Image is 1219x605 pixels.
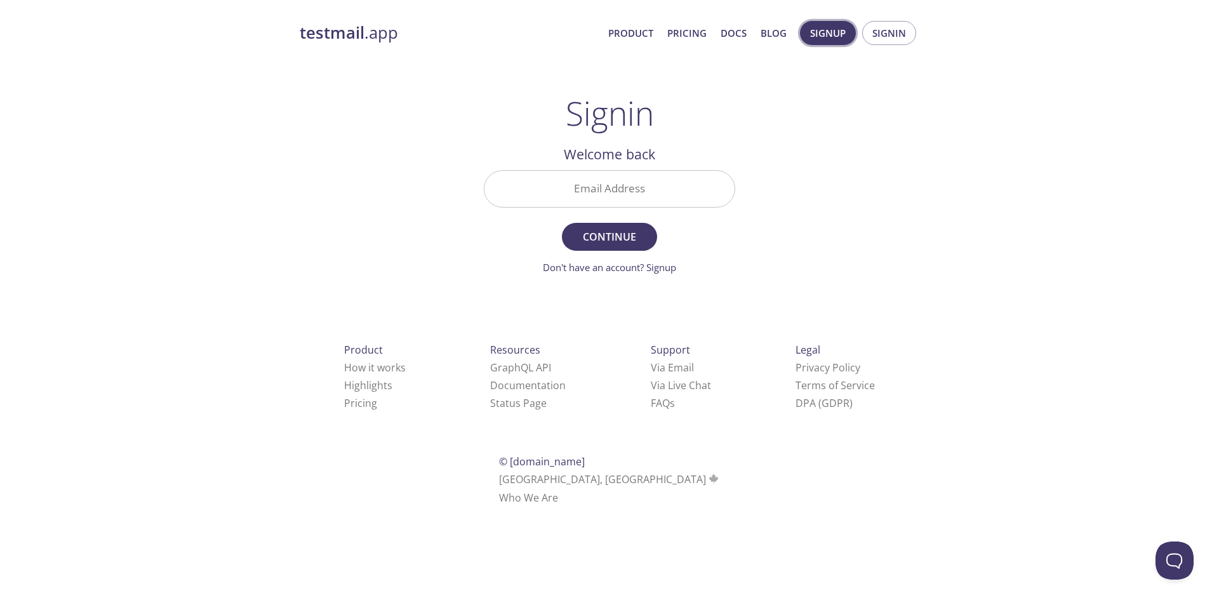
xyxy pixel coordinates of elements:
[800,21,856,45] button: Signup
[796,396,853,410] a: DPA (GDPR)
[344,378,392,392] a: Highlights
[721,25,747,41] a: Docs
[810,25,846,41] span: Signup
[796,378,875,392] a: Terms of Service
[872,25,906,41] span: Signin
[796,343,820,357] span: Legal
[562,223,657,251] button: Continue
[576,228,643,246] span: Continue
[651,343,690,357] span: Support
[608,25,653,41] a: Product
[484,143,735,165] h2: Welcome back
[490,396,547,410] a: Status Page
[490,378,566,392] a: Documentation
[344,396,377,410] a: Pricing
[490,343,540,357] span: Resources
[344,361,406,375] a: How it works
[651,396,675,410] a: FAQ
[499,472,721,486] span: [GEOGRAPHIC_DATA], [GEOGRAPHIC_DATA]
[300,22,598,44] a: testmail.app
[651,361,694,375] a: Via Email
[862,21,916,45] button: Signin
[1156,542,1194,580] iframe: Help Scout Beacon - Open
[796,361,860,375] a: Privacy Policy
[670,396,675,410] span: s
[761,25,787,41] a: Blog
[566,94,654,132] h1: Signin
[490,361,551,375] a: GraphQL API
[300,22,364,44] strong: testmail
[667,25,707,41] a: Pricing
[543,261,676,274] a: Don't have an account? Signup
[344,343,383,357] span: Product
[499,491,558,505] a: Who We Are
[499,455,585,469] span: © [DOMAIN_NAME]
[651,378,711,392] a: Via Live Chat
